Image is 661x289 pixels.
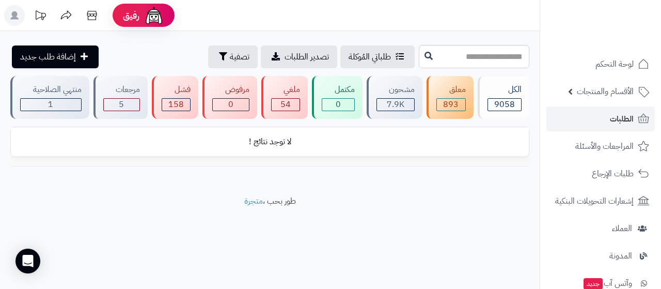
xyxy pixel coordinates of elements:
span: 9058 [494,98,515,111]
td: لا توجد نتائج ! [11,128,529,156]
a: طلباتي المُوكلة [340,45,415,68]
span: إشعارات التحويلات البنكية [555,194,634,208]
span: 7.9K [387,98,404,111]
span: طلباتي المُوكلة [349,51,391,63]
div: 54 [272,99,300,111]
img: logo-2.png [591,23,651,45]
div: Open Intercom Messenger [15,249,40,273]
div: مرجعات [103,84,140,96]
span: المدونة [609,249,632,263]
span: رفيق [123,9,139,22]
div: فشل [162,84,191,96]
span: طلبات الإرجاع [592,166,634,181]
div: مشحون [376,84,415,96]
a: الطلبات [546,107,655,131]
div: ملغي [271,84,300,96]
a: تصدير الطلبات [261,45,337,68]
div: 0 [213,99,248,111]
span: 0 [228,98,233,111]
a: مشحون 7.9K [365,76,424,119]
span: 0 [336,98,341,111]
div: 1 [21,99,81,111]
span: لوحة التحكم [595,57,634,71]
button: تصفية [208,45,258,68]
a: فشل 158 [150,76,200,119]
a: مرجعات 5 [91,76,150,119]
div: 893 [437,99,465,111]
div: الكل [487,84,522,96]
div: 158 [162,99,190,111]
div: معلق [436,84,465,96]
a: العملاء [546,216,655,241]
span: تصدير الطلبات [285,51,329,63]
span: 5 [119,98,124,111]
div: منتهي الصلاحية [20,84,81,96]
a: تحديثات المنصة [27,5,53,28]
div: 7947 [377,99,414,111]
a: طلبات الإرجاع [546,161,655,186]
span: إضافة طلب جديد [20,51,76,63]
a: إشعارات التحويلات البنكية [546,189,655,214]
span: الطلبات [610,112,634,126]
div: مرفوض [212,84,249,96]
span: 1 [48,98,53,111]
span: 54 [280,98,291,111]
span: تصفية [230,51,249,63]
a: لوحة التحكم [546,52,655,77]
div: 0 [322,99,354,111]
span: 893 [443,98,459,111]
a: مرفوض 0 [200,76,259,119]
span: الأقسام والمنتجات [577,84,634,99]
span: 158 [168,98,184,111]
a: المراجعات والأسئلة [546,134,655,159]
span: العملاء [612,221,632,236]
div: 5 [104,99,139,111]
a: منتهي الصلاحية 1 [8,76,91,119]
a: إضافة طلب جديد [12,45,99,68]
a: الكل9058 [476,76,531,119]
a: ملغي 54 [259,76,310,119]
a: معلق 893 [424,76,475,119]
span: المراجعات والأسئلة [575,139,634,154]
a: المدونة [546,244,655,268]
img: ai-face.png [144,5,164,26]
a: مكتمل 0 [310,76,364,119]
div: مكتمل [322,84,354,96]
a: متجرة [244,195,263,207]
